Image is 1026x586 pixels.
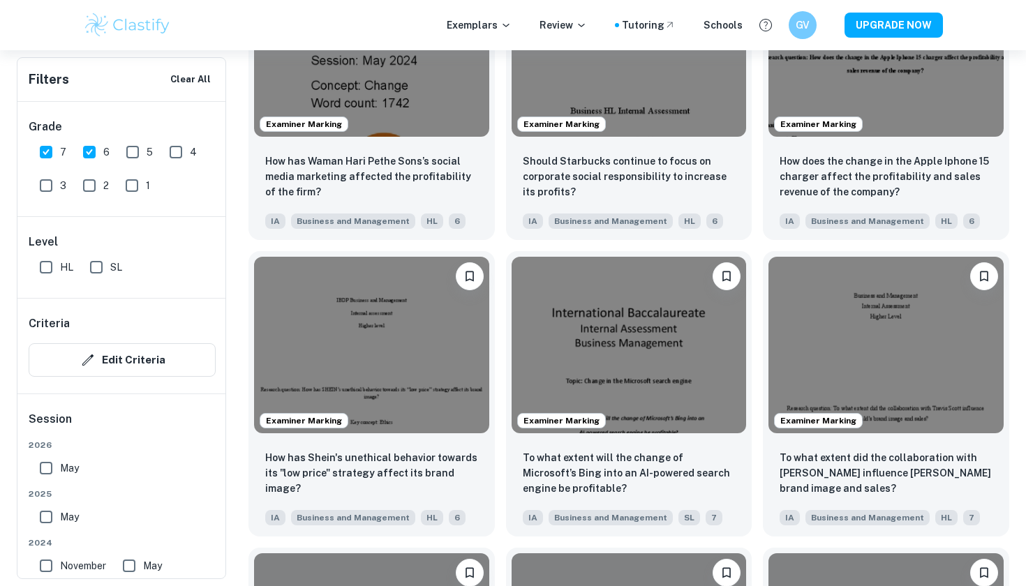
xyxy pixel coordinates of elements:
span: 6 [449,510,466,525]
span: HL [421,510,443,525]
span: 6 [103,144,110,160]
p: Review [540,17,587,33]
img: Business and Management IA example thumbnail: To what extent will the change of Micros [512,257,747,433]
p: Should Starbucks continue to focus on corporate social responsibility to increase its profits? [523,153,736,200]
span: May [60,509,79,525]
button: Clear All [167,69,214,90]
span: Examiner Marking [518,118,605,130]
span: HL [60,260,73,275]
span: HL [421,213,443,229]
span: Business and Management [291,510,415,525]
span: 7 [706,510,722,525]
h6: Criteria [29,315,70,332]
a: Examiner MarkingBookmarkTo what extent did the collaboration with Travis Scott influence McDonald... [763,251,1009,536]
span: 6 [449,213,466,229]
h6: Filters [29,70,69,89]
span: Examiner Marking [518,414,605,427]
h6: Grade [29,119,216,135]
span: 6 [963,213,980,229]
span: May [143,558,162,573]
span: 2 [103,178,109,193]
button: GV [789,11,817,39]
span: IA [523,213,543,229]
span: 1 [146,178,150,193]
button: Bookmark [456,262,484,290]
button: Edit Criteria [29,343,216,377]
p: To what extent did the collaboration with Travis Scott influence McDonald’s brand image and sales? [780,450,992,496]
button: Bookmark [713,262,741,290]
h6: Level [29,234,216,250]
span: SL [678,510,700,525]
p: How has Shein's unethical behavior towards its "low price" strategy affect its brand image? [265,450,478,496]
p: How does the change in the Apple Iphone 15 charger affect the profitability and sales revenue of ... [780,153,992,200]
span: 5 [147,144,153,160]
span: Business and Management [805,510,930,525]
button: UPGRADE NOW [845,13,943,38]
p: How has Waman Hari Pethe Sons’s social media marketing affected the profitability of the firm? [265,153,478,200]
img: Clastify logo [83,11,172,39]
span: Business and Management [549,510,673,525]
img: Business and Management IA example thumbnail: To what extent did the collaboration wit [768,257,1004,433]
span: Examiner Marking [260,118,348,130]
button: Bookmark [970,262,998,290]
span: 7 [60,144,66,160]
button: Help and Feedback [754,13,778,37]
span: SL [110,260,122,275]
h6: GV [795,17,811,33]
span: IA [265,213,285,229]
span: Examiner Marking [775,414,862,427]
span: 2026 [29,439,216,451]
span: November [60,558,106,573]
span: 3 [60,178,66,193]
a: Schools [704,17,743,33]
a: Examiner MarkingBookmarkHow has Shein's unethical behavior towards its "low price" strategy affec... [248,251,495,536]
span: 2024 [29,536,216,549]
a: Examiner MarkingBookmarkTo what extent will the change of Microsoft’s Bing into an AI-powered sea... [506,251,752,536]
p: Exemplars [447,17,512,33]
span: 2025 [29,488,216,500]
span: IA [780,213,800,229]
span: Business and Management [805,213,930,229]
span: HL [935,213,958,229]
span: HL [678,213,701,229]
span: Examiner Marking [260,414,348,427]
span: 7 [963,510,980,525]
span: 4 [190,144,197,160]
span: HL [935,510,958,525]
span: IA [523,510,543,525]
span: Business and Management [291,213,415,229]
span: 6 [706,213,723,229]
h6: Session [29,411,216,439]
span: Examiner Marking [775,118,862,130]
span: IA [265,510,285,525]
a: Tutoring [622,17,676,33]
p: To what extent will the change of Microsoft’s Bing into an AI-powered search engine be profitable? [523,450,736,496]
img: Business and Management IA example thumbnail: How has Shein's unethical behavior towar [254,257,489,433]
span: Business and Management [549,213,673,229]
span: IA [780,510,800,525]
span: May [60,460,79,476]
